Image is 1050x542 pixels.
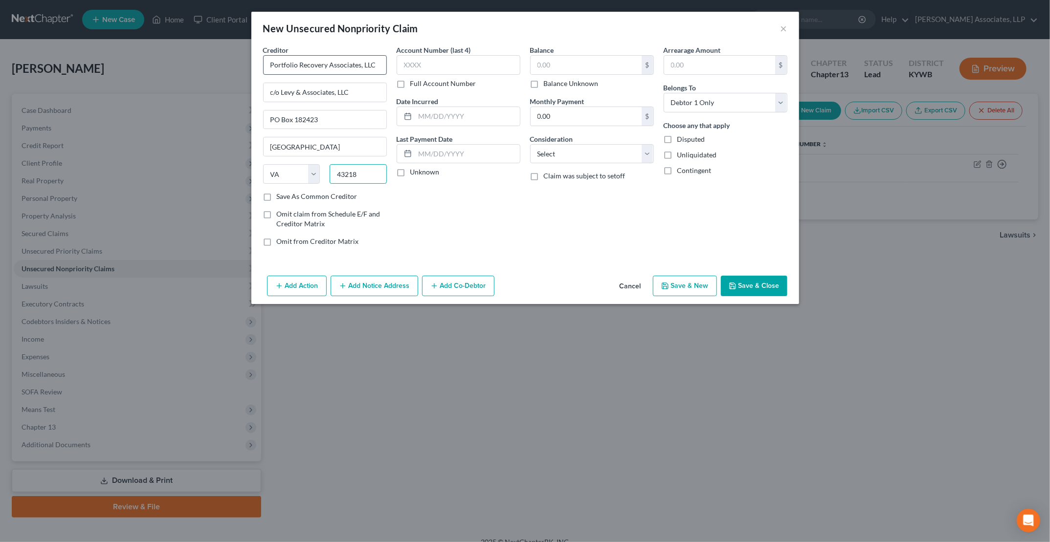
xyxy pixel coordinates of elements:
div: New Unsecured Nonpriority Claim [263,22,418,35]
label: Save As Common Creditor [277,192,357,201]
div: $ [642,56,653,74]
div: $ [642,107,653,126]
div: Open Intercom Messenger [1017,509,1040,532]
label: Balance Unknown [544,79,599,88]
input: Apt, Suite, etc... [264,110,386,129]
label: Unknown [410,167,440,177]
input: 0.00 [531,56,642,74]
label: Full Account Number [410,79,476,88]
span: Creditor [263,46,289,54]
span: Claim was subject to setoff [544,172,626,180]
span: Unliquidated [677,151,717,159]
span: Contingent [677,166,712,174]
span: Disputed [677,135,705,143]
button: Save & Close [721,276,787,296]
span: Belongs To [664,84,696,92]
button: Add Action [267,276,327,296]
input: Search creditor by name... [263,55,387,75]
button: × [781,22,787,34]
input: MM/DD/YYYY [415,145,520,163]
label: Balance [530,45,554,55]
label: Last Payment Date [397,134,453,144]
label: Choose any that apply [664,120,730,130]
label: Account Number (last 4) [397,45,471,55]
input: XXXX [397,55,520,75]
span: Omit from Creditor Matrix [277,237,359,245]
input: Enter address... [264,83,386,102]
input: Enter city... [264,137,386,156]
span: Omit claim from Schedule E/F and Creditor Matrix [277,210,380,228]
label: Consideration [530,134,573,144]
input: MM/DD/YYYY [415,107,520,126]
button: Add Notice Address [331,276,418,296]
input: 0.00 [664,56,775,74]
div: $ [775,56,787,74]
label: Date Incurred [397,96,439,107]
input: Enter zip... [330,164,387,184]
label: Monthly Payment [530,96,584,107]
button: Cancel [612,277,649,296]
label: Arrearage Amount [664,45,721,55]
button: Save & New [653,276,717,296]
input: 0.00 [531,107,642,126]
button: Add Co-Debtor [422,276,494,296]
